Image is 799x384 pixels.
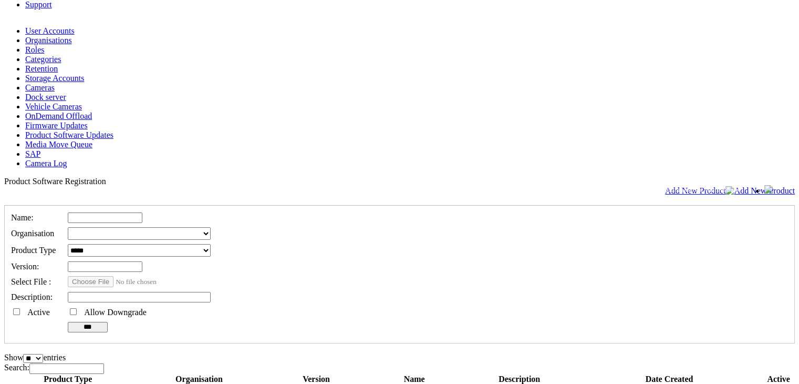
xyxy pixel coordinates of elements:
[25,93,66,102] a: Dock server
[11,262,39,271] span: Version:
[25,102,82,111] a: Vehicle Cameras
[4,177,106,186] span: Product Software Registration
[25,45,44,54] a: Roles
[11,213,34,222] span: Name:
[25,55,61,64] a: Categories
[29,363,104,374] input: Search:
[25,64,58,73] a: Retention
[11,277,51,286] span: Select File :
[610,186,743,194] span: Welcome, System Administrator (Administrator)
[764,185,773,194] img: bell24.png
[4,353,66,362] label: Show entries
[25,83,55,92] a: Cameras
[11,246,56,255] span: Product Type
[25,121,88,130] a: Firmware Updates
[23,354,43,363] select: Showentries
[11,229,54,238] span: Organisation
[25,130,113,139] a: Product Software Updates
[11,292,53,301] span: Description:
[25,26,75,35] a: User Accounts
[25,112,92,120] a: OnDemand Offload
[25,36,72,45] a: Organisations
[84,308,147,317] span: Allow Downgrade
[25,149,40,158] a: SAP
[25,74,84,83] a: Storage Accounts
[25,140,92,149] a: Media Move Queue
[25,159,67,168] a: Camera Log
[4,363,104,372] label: Search:
[27,308,50,317] span: Active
